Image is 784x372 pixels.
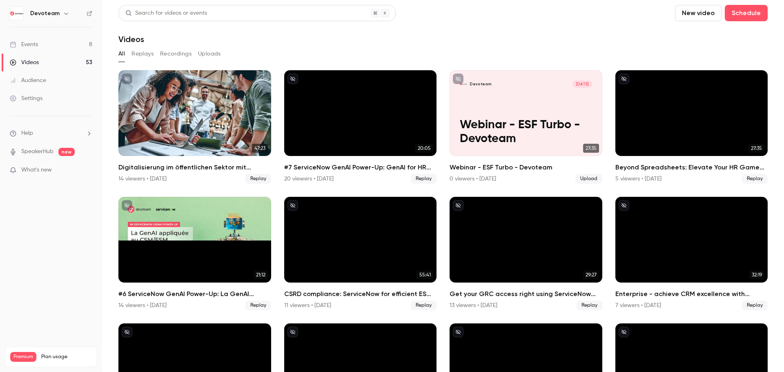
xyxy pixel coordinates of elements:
[450,175,496,183] div: 0 viewers • [DATE]
[450,70,602,184] li: Webinar - ESF Turbo - Devoteam
[10,76,46,85] div: Audience
[118,5,768,367] section: Videos
[125,9,207,18] div: Search for videos or events
[10,352,36,362] span: Premium
[118,34,144,44] h1: Videos
[615,301,661,310] div: 7 viewers • [DATE]
[583,144,599,153] span: 27:35
[118,163,271,172] h2: Digitalisierung im öffentlichen Sektor mit ServiceNow CRM
[742,301,768,310] span: Replay
[615,70,768,184] li: Beyond Spreadsheets: Elevate Your HR Game with ServiceNow and ESF Turbo
[118,289,271,299] h2: #6 ServiceNow GenAI Power-Up: La GenAI appliquée au CSM/FSM
[118,47,125,60] button: All
[284,175,334,183] div: 20 viewers • [DATE]
[284,197,437,310] li: CSRD compliance: ServiceNow for efficient ESG reporting
[417,270,433,279] span: 55:41
[411,301,437,310] span: Replay
[252,144,268,153] span: 47:23
[10,58,39,67] div: Videos
[10,129,92,138] li: help-dropdown-opener
[748,144,764,153] span: 27:35
[453,74,463,84] button: unpublished
[415,144,433,153] span: 20:05
[470,82,492,87] p: Devoteam
[160,47,192,60] button: Recordings
[450,301,497,310] div: 13 viewers • [DATE]
[572,80,592,88] span: [DATE]
[411,174,437,184] span: Replay
[122,74,132,84] button: unpublished
[21,129,33,138] span: Help
[122,200,132,211] button: unpublished
[122,327,132,337] button: unpublished
[118,70,271,184] li: Digitalisierung im öffentlichen Sektor mit ServiceNow CRM
[245,174,271,184] span: Replay
[284,197,437,310] a: 55:41CSRD compliance: ServiceNow for efficient ESG reporting11 viewers • [DATE]Replay
[82,167,92,174] iframe: Noticeable Trigger
[10,40,38,49] div: Events
[675,5,722,21] button: New video
[450,289,602,299] h2: Get your GRC access right using ServiceNow Entity-Based Access
[615,70,768,184] a: 27:35Beyond Spreadsheets: Elevate Your HR Game with ServiceNow and ESF Turbo5 viewers • [DATE]Replay
[284,301,331,310] div: 11 viewers • [DATE]
[450,197,602,310] a: 29:27Get your GRC access right using ServiceNow Entity-Based Access13 viewers • [DATE]Replay
[254,270,268,279] span: 21:12
[460,80,467,88] img: Webinar - ESF Turbo - Devoteam
[10,7,23,20] img: Devoteam
[615,197,768,310] a: 32:19Enterprise - achieve CRM excellence with ServiceNow [DATE] for €100K7 viewers • [DATE]Replay
[287,74,298,84] button: unpublished
[284,163,437,172] h2: #7 ServiceNow GenAI Power-Up: GenAI for HR Service Delivery
[725,5,768,21] button: Schedule
[453,200,463,211] button: unpublished
[577,301,602,310] span: Replay
[615,197,768,310] li: Enterprise - achieve CRM excellence with ServiceNow in 100 days for €100K
[619,74,629,84] button: unpublished
[450,70,602,184] a: Webinar - ESF Turbo - DevoteamDevoteam[DATE]Webinar - ESF Turbo - Devoteam27:35Webinar - ESF Turb...
[118,301,167,310] div: 14 viewers • [DATE]
[284,70,437,184] a: 20:05#7 ServiceNow GenAI Power-Up: GenAI for HR Service Delivery20 viewers • [DATE]Replay
[287,327,298,337] button: unpublished
[583,270,599,279] span: 29:27
[619,200,629,211] button: unpublished
[453,327,463,337] button: unpublished
[615,289,768,299] h2: Enterprise - achieve CRM excellence with ServiceNow [DATE] for €100K
[118,175,167,183] div: 14 viewers • [DATE]
[287,200,298,211] button: unpublished
[450,197,602,310] li: Get your GRC access right using ServiceNow Entity-Based Access
[284,289,437,299] h2: CSRD compliance: ServiceNow for efficient ESG reporting
[41,354,92,360] span: Plan usage
[118,197,271,310] a: 21:12#6 ServiceNow GenAI Power-Up: La GenAI appliquée au CSM/FSM14 viewers • [DATE]Replay
[742,174,768,184] span: Replay
[131,47,154,60] button: Replays
[118,70,271,184] a: 47:23Digitalisierung im öffentlichen Sektor mit ServiceNow CRM14 viewers • [DATE]Replay
[615,175,661,183] div: 5 viewers • [DATE]
[118,197,271,310] li: #6 ServiceNow GenAI Power-Up: La GenAI appliquée au CSM/FSM
[30,9,60,18] h6: Devoteam
[460,118,592,146] p: Webinar - ESF Turbo - Devoteam
[21,147,53,156] a: SpeakerHub
[58,148,75,156] span: new
[245,301,271,310] span: Replay
[749,270,764,279] span: 32:19
[450,163,602,172] h2: Webinar - ESF Turbo - Devoteam
[619,327,629,337] button: unpublished
[575,174,602,184] span: Upload
[21,166,52,174] span: What's new
[10,94,42,102] div: Settings
[615,163,768,172] h2: Beyond Spreadsheets: Elevate Your HR Game with ServiceNow and ESF Turbo
[284,70,437,184] li: #7 ServiceNow GenAI Power-Up: GenAI for HR Service Delivery
[198,47,221,60] button: Uploads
